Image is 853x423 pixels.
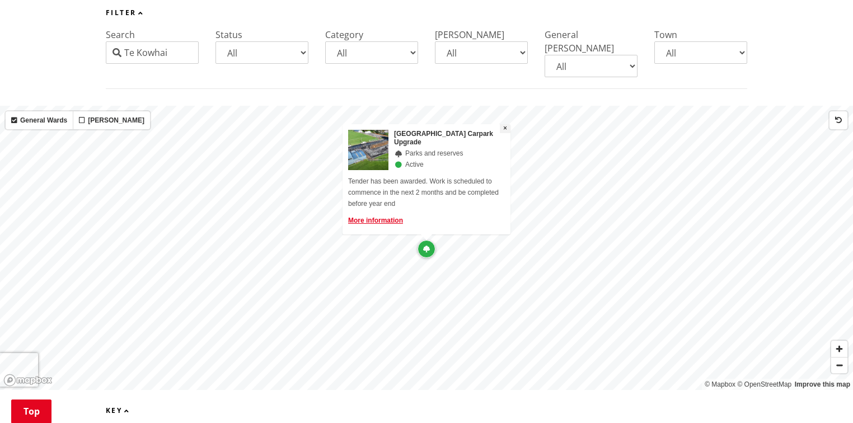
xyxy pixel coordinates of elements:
[394,161,505,169] div: Active
[795,380,850,388] a: Improve this map
[106,29,135,41] label: Search
[73,111,150,129] label: [PERSON_NAME]
[3,374,53,387] a: Mapbox homepage
[831,357,847,373] button: Zoom out
[500,124,510,133] button: Close popup
[737,380,791,388] a: OpenStreetMap
[348,130,420,170] img: Te Kowhai car park
[11,399,51,423] a: Top
[394,149,505,158] div: Parks and reserves
[705,380,735,388] a: Mapbox
[325,29,363,41] label: Category
[435,29,504,41] label: [PERSON_NAME]
[831,341,847,357] button: Zoom in
[106,41,199,64] input: Start typing...
[348,176,505,209] div: Tender has been awarded. Work is scheduled to commence in the next 2 months and be completed befo...
[831,358,847,373] span: Zoom out
[545,29,614,54] label: General [PERSON_NAME]
[829,111,847,129] button: Reset
[418,240,435,258] div: Map marker
[654,29,677,41] label: Town
[802,376,842,416] iframe: Messenger Launcher
[503,124,507,132] span: ×
[106,407,130,415] button: Key
[6,111,73,129] label: General Wards
[215,29,242,41] label: Status
[394,130,505,147] div: [GEOGRAPHIC_DATA] Carpark Upgrade
[106,9,144,17] button: Filter
[348,217,403,224] a: More information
